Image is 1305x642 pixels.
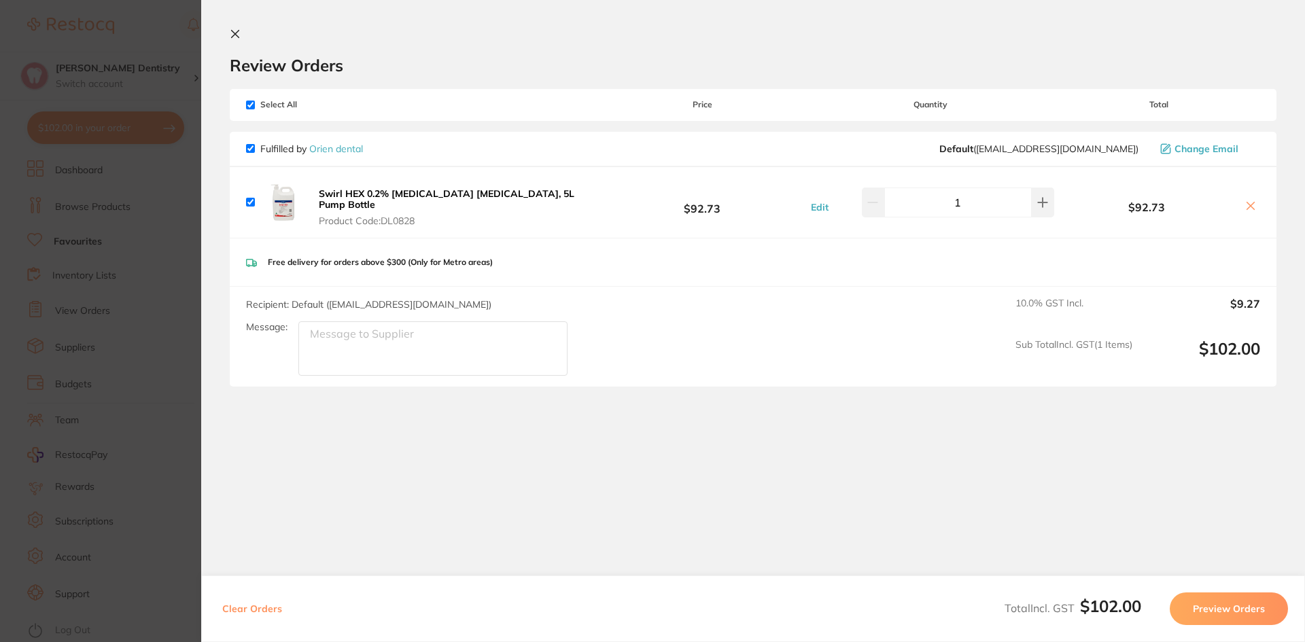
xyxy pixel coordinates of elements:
[218,592,286,625] button: Clear Orders
[939,143,1138,154] span: sales@orien.com.au
[315,188,601,227] button: Swirl HEX 0.2% [MEDICAL_DATA] [MEDICAL_DATA], 5L Pump Bottle Product Code:DL0828
[1080,596,1141,616] b: $102.00
[230,55,1276,75] h2: Review Orders
[1143,339,1260,376] output: $102.00
[319,188,574,211] b: Swirl HEX 0.2% [MEDICAL_DATA] [MEDICAL_DATA], 5L Pump Bottle
[246,321,288,333] label: Message:
[1005,601,1141,615] span: Total Incl. GST
[1174,143,1238,154] span: Change Email
[1156,143,1260,155] button: Change Email
[1058,100,1260,109] span: Total
[246,100,382,109] span: Select All
[1170,592,1288,625] button: Preview Orders
[807,201,833,213] button: Edit
[260,143,363,154] p: Fulfilled by
[260,181,304,224] img: N3lyeGJsbg
[1015,298,1132,327] span: 10.0 % GST Incl.
[601,100,803,109] span: Price
[804,100,1058,109] span: Quantity
[1015,339,1132,376] span: Sub Total Incl. GST ( 1 Items)
[1143,298,1260,327] output: $9.27
[939,143,973,155] b: Default
[246,298,491,310] span: Recipient: Default ( [EMAIL_ADDRESS][DOMAIN_NAME] )
[309,143,363,155] a: Orien dental
[319,215,597,226] span: Product Code: DL0828
[601,190,803,215] b: $92.73
[1058,201,1236,213] b: $92.73
[268,257,493,267] p: Free delivery for orders above $300 (Only for Metro areas)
